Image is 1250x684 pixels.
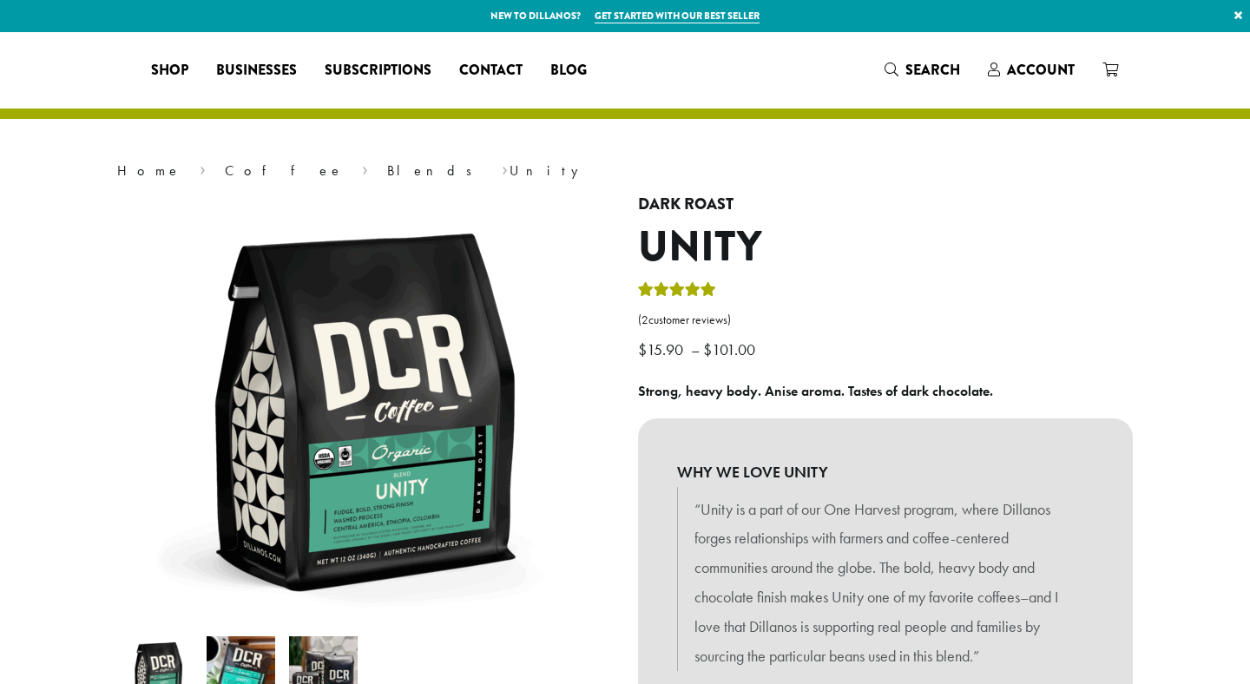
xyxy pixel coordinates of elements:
[459,60,523,82] span: Contact
[905,60,960,80] span: Search
[148,195,582,629] img: Unity
[638,222,1133,273] h1: Unity
[362,155,368,181] span: ›
[325,60,431,82] span: Subscriptions
[638,339,687,359] bdi: 15.90
[117,161,1133,181] nav: Breadcrumb
[117,161,181,180] a: Home
[387,161,484,180] a: Blends
[638,339,647,359] span: $
[502,155,508,181] span: ›
[200,155,206,181] span: ›
[1007,60,1075,80] span: Account
[151,60,188,82] span: Shop
[550,60,587,82] span: Blog
[694,495,1076,671] p: “Unity is a part of our One Harvest program, where Dillanos forges relationships with farmers and...
[638,280,716,306] div: Rated 5.00 out of 5
[638,382,993,400] b: Strong, heavy body. Anise aroma. Tastes of dark chocolate.
[691,339,700,359] span: –
[595,9,760,23] a: Get started with our best seller
[641,312,648,327] span: 2
[703,339,712,359] span: $
[216,60,297,82] span: Businesses
[677,457,1094,487] b: WHY WE LOVE UNITY
[137,56,202,84] a: Shop
[638,312,1133,329] a: (2customer reviews)
[638,195,1133,214] h4: Dark Roast
[703,339,760,359] bdi: 101.00
[225,161,344,180] a: Coffee
[871,56,974,84] a: Search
